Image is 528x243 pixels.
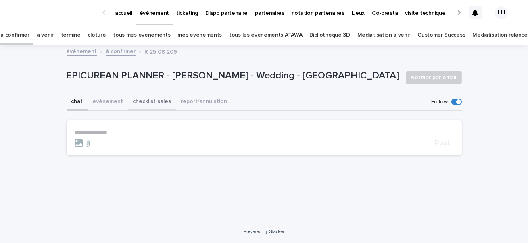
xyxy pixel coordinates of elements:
[309,26,350,45] a: Bibliothèque 3D
[37,26,54,45] a: à venir
[432,140,454,147] button: Post
[176,94,232,111] button: report/annulation
[177,26,222,45] a: mes événements
[113,26,170,45] a: tous mes événements
[229,26,302,45] a: tous les événements ATAWA
[472,26,528,45] a: Médiatisation relance
[88,26,106,45] a: clôturé
[495,6,508,19] div: LB
[357,26,411,45] a: Médiatisation à venir
[106,46,136,56] a: à confirmer
[67,70,399,82] p: EPICUREAN PLANNER - [PERSON_NAME] - Wedding - [GEOGRAPHIC_DATA]
[435,140,451,147] span: Post
[0,26,29,45] a: à confirmer
[145,47,177,56] p: R 25 08 209
[88,94,128,111] button: événement
[67,46,97,56] a: événement
[406,71,462,84] button: Notifier par email
[411,74,457,82] span: Notifier par email
[432,99,448,105] p: Follow
[67,94,88,111] button: chat
[61,26,81,45] a: terminé
[417,26,465,45] a: Customer Success
[16,5,94,21] img: Ls34BcGeRexTGTNfXpUC
[244,229,284,234] a: Powered By Stacker
[128,94,176,111] button: checklist sales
